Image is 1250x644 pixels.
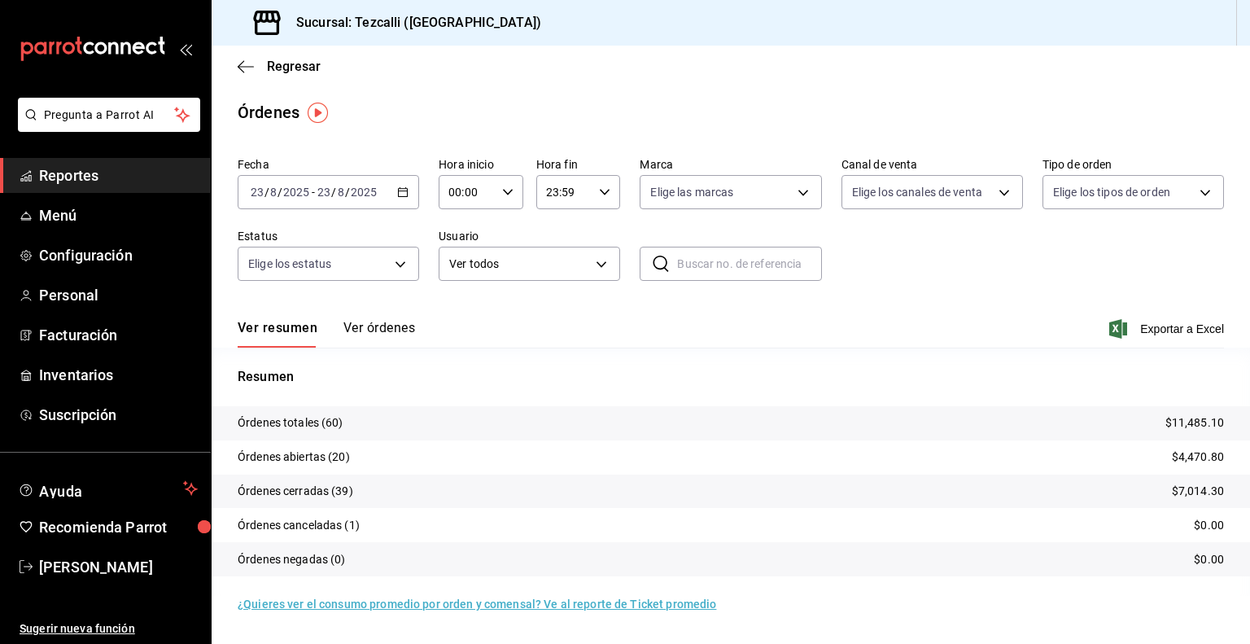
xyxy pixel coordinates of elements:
[1172,449,1224,466] p: $4,470.80
[238,230,419,242] label: Estatus
[238,517,360,534] p: Órdenes canceladas (1)
[1112,319,1224,339] button: Exportar a Excel
[439,159,523,170] label: Hora inicio
[238,598,716,611] a: ¿Quieres ver el consumo promedio por orden y comensal? Ve al reporte de Ticket promedio
[1194,551,1224,568] p: $0.00
[39,324,198,346] span: Facturación
[39,244,198,266] span: Configuración
[179,42,192,55] button: open_drawer_menu
[331,186,336,199] span: /
[278,186,282,199] span: /
[317,186,331,199] input: --
[269,186,278,199] input: --
[39,204,198,226] span: Menú
[238,59,321,74] button: Regresar
[250,186,264,199] input: --
[39,404,198,426] span: Suscripción
[345,186,350,199] span: /
[312,186,315,199] span: -
[238,320,317,348] button: Ver resumen
[238,100,299,125] div: Órdenes
[1042,159,1224,170] label: Tipo de orden
[39,364,198,386] span: Inventarios
[238,414,343,432] p: Órdenes totales (60)
[439,230,620,242] label: Usuario
[677,248,821,280] input: Buscar no. de referencia
[39,164,198,186] span: Reportes
[248,256,331,272] span: Elige los estatus
[238,551,346,568] p: Órdenes negadas (0)
[1053,184,1170,200] span: Elige los tipos de orden
[282,186,310,199] input: ----
[350,186,378,199] input: ----
[337,186,345,199] input: --
[841,159,1023,170] label: Canal de venta
[650,184,733,200] span: Elige las marcas
[39,556,198,578] span: [PERSON_NAME]
[852,184,982,200] span: Elige los canales de venta
[238,449,350,466] p: Órdenes abiertas (20)
[1165,414,1224,432] p: $11,485.10
[536,159,621,170] label: Hora fin
[39,516,198,538] span: Recomienda Parrot
[20,620,198,637] span: Sugerir nueva función
[44,107,175,124] span: Pregunta a Parrot AI
[449,256,590,273] span: Ver todos
[238,159,419,170] label: Fecha
[264,186,269,199] span: /
[238,483,353,500] p: Órdenes cerradas (39)
[267,59,321,74] span: Regresar
[238,367,1224,387] p: Resumen
[1194,517,1224,534] p: $0.00
[1172,483,1224,500] p: $7,014.30
[39,479,177,498] span: Ayuda
[283,13,541,33] h3: Sucursal: Tezcalli ([GEOGRAPHIC_DATA])
[39,284,198,306] span: Personal
[18,98,200,132] button: Pregunta a Parrot AI
[11,118,200,135] a: Pregunta a Parrot AI
[640,159,821,170] label: Marca
[238,320,415,348] div: navigation tabs
[343,320,415,348] button: Ver órdenes
[308,103,328,123] img: Tooltip marker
